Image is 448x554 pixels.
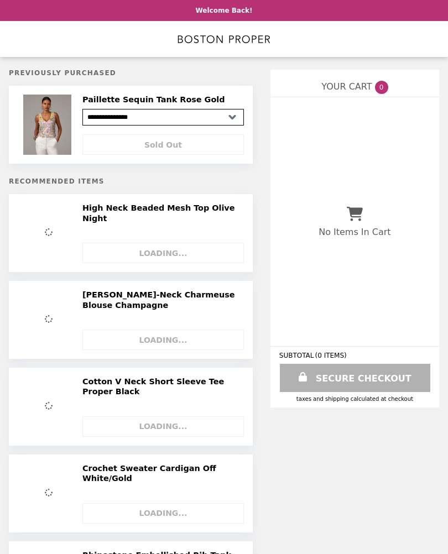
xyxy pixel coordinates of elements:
h2: Paillette Sequin Tank Rose Gold [82,95,230,104]
div: Taxes and Shipping calculated at checkout [279,396,430,402]
p: Welcome Back! [195,7,252,14]
span: 0 [375,81,388,94]
select: Select a product variant [82,109,244,126]
h5: Recommended Items [9,177,253,185]
span: YOUR CART [321,81,372,92]
span: ( 0 ITEMS ) [315,352,347,359]
h2: High Neck Beaded Mesh Top Olive Night [82,203,240,223]
span: SUBTOTAL [279,352,315,359]
img: Paillette Sequin Tank Rose Gold [23,95,75,155]
h5: Previously Purchased [9,69,253,77]
h2: [PERSON_NAME]-Neck Charmeuse Blouse Champagne [82,290,240,310]
p: No Items In Cart [319,227,390,237]
h2: Cotton V Neck Short Sleeve Tee Proper Black [82,377,240,397]
img: Brand Logo [178,28,270,50]
h2: Crochet Sweater Cardigan Off White/Gold [82,463,240,484]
